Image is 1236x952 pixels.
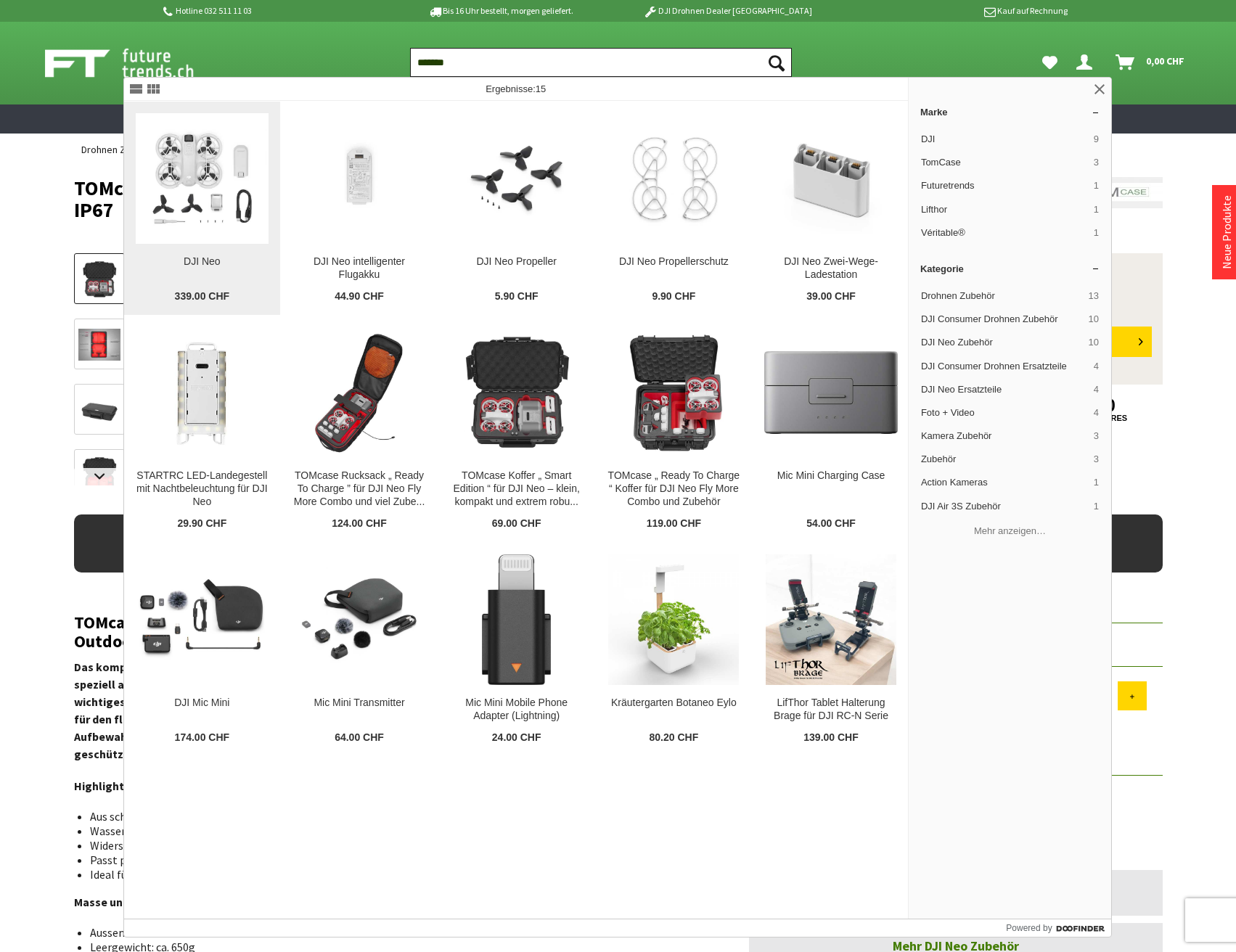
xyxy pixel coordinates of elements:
span: Zubehör [921,453,1088,466]
img: TOMcase „ Ready To Charge “ Koffer für DJI Neo Fly More Combo und Zubehör [608,327,739,458]
span: 3 [1094,156,1099,169]
span: 80.20 CHF [650,731,699,744]
a: Meine Favoriten [1035,48,1065,77]
img: DJI Neo intelligenter Flugakku [292,123,426,235]
li: Passt problemlos in größere Rucksäcke oder Koffer [90,853,694,867]
div: DJI Neo Propeller [450,255,584,268]
a: LifThor Tablet Halterung Brage für DJI RC-N Serie LifThor Tablet Halterung Brage für DJI RC-N Ser... [753,543,909,756]
span: DJI Consumer Drohnen Ersatzteile [921,360,1088,373]
span: TomCase [921,156,1088,169]
a: DJI Neo Zwei-Wege-Ladestation DJI Neo Zwei-Wege-Ladestation 39.00 CHF [753,102,909,315]
span: Ergebnisse: [486,83,546,94]
div: DJI Neo intelligenter Flugakku [292,255,426,282]
a: Mic Mini Charging Case Mic Mini Charging Case 54.00 CHF [753,316,909,542]
span: Powered by [1006,922,1052,935]
div: STARTRC LED-Landegestell mit Nachtbeleuchtung für DJI Neo [136,469,269,509]
span: 54.00 CHF [806,517,856,530]
img: DJI Neo Zwei-Wege-Ladestation [764,123,898,235]
span: 9.90 CHF [652,290,695,303]
a: STARTRC LED-Landegestell mit Nachtbeleuchtung für DJI Neo STARTRC LED-Landegestell mit Nachtbeleu... [124,316,281,542]
img: DJI Neo [136,123,269,235]
div: Mic Mini Transmitter [292,697,426,710]
span: 3 [1094,430,1099,443]
span: 119.00 CHF [647,517,701,530]
li: Wasserdicht nach IP67 [90,824,694,838]
span: 1 [1094,226,1099,239]
span: 1 [1094,179,1099,192]
button: Mehr anzeigen… [914,520,1105,543]
span: 10 [1088,336,1098,349]
img: DJI Neo Propeller [450,123,584,235]
img: DJI Mic Mini [136,563,269,676]
img: Shop Futuretrends - zur Startseite wechseln [45,45,226,81]
li: Aussenmasse:350x230x86mm [90,925,694,940]
img: STARTRC LED-Landegestell mit Nachtbeleuchtung für DJI Neo [136,327,267,458]
a: Powered by [1006,919,1111,937]
div: TOMcase Koffer „ Smart Edition “ für DJI Neo – klein, kompakt und extrem robu... [450,469,584,509]
a: Kategorie [909,258,1111,280]
div: TOMcase „ Ready To Charge “ Koffer für DJI Neo Fly More Combo und Zubehör [607,469,741,509]
li: Ideal für den mobilen Einsatz [90,867,694,882]
a: DJI Neo DJI Neo 339.00 CHF [124,102,281,315]
a: DJI Neo intelligenter Flugakku DJI Neo intelligenter Flugakku 44.90 CHF [281,102,438,315]
strong: Das kompakte Etui „Smart Edition“ für die DJI Neo kombiniert minimalistisches Design mit maximale... [74,660,696,761]
img: TomCase [1076,177,1163,208]
span: 0,00 CHF [1146,49,1184,73]
span: 1 [1094,203,1099,216]
span: Foto + Video [921,406,1088,419]
button: Suchen [761,48,792,77]
span: 4 [1094,406,1099,419]
a: TOMcase Rucksack „ Ready To Charge ” für DJI Neo Fly More Combo und viel Zube... TOMcase Rucksack... [281,316,438,542]
a: Mic Mini Transmitter Mic Mini Transmitter 64.00 CHF [281,543,438,756]
a: Marke [909,101,1111,123]
div: Mic Mini Mobile Phone Adapter (Lightning) [450,697,584,723]
span: 15 [536,83,546,94]
span: 4 [1094,360,1099,373]
div: DJI Mic Mini [136,697,269,710]
div: DJI Neo Zwei-Wege-Ladestation [764,255,898,282]
a: Hi, Serdar - Dein Konto [1071,48,1104,77]
img: Mic Mini Charging Case [764,351,898,434]
li: Widersteht extremen Temperaturen [90,838,694,853]
a: Warenkorb [1110,48,1192,77]
input: Produkt, Marke, Kategorie, EAN, Artikelnummer… [410,48,792,77]
span: 3 [1094,453,1099,466]
a: Mic Mini Mobile Phone Adapter (Lightning) Mic Mini Mobile Phone Adapter (Lightning) 24.00 CHF [438,543,595,756]
img: TOMcase Rucksack „ Ready To Charge ” für DJI Neo Fly More Combo und viel Zube... [294,327,425,458]
img: Vorschau: TOMcase Koffer „ Smart Edition “ für DJI Neo – klein, kompakt und extrem robust – Outdo... [78,258,120,300]
span: DJI Neo Ersatzteile [921,383,1088,396]
span: Véritable® [921,226,1088,239]
span: DJI Consumer Drohnen Zubehör [921,313,1083,326]
span: 9 [1094,133,1099,146]
h2: TOMcase Koffer „Smart Edition“ für DJI Neo – klein, kompakt und extremrobust – Outdoor Case IP67 [74,613,705,651]
span: Kamera Zubehör [921,430,1088,443]
span: DJI Neo Zubehör [921,336,1083,349]
div: DJI Neo Propellerschutz [607,255,741,268]
span: 1 [1094,500,1099,513]
div: Kräutergarten Botaneo Eylo [607,697,741,710]
li: Aus schlagfestem Polypropylen gefertigt [90,809,694,824]
span: DJI [921,133,1088,146]
a: TOMcase Koffer „ Smart Edition “ für DJI Neo – klein, kompakt und extrem robu... TOMcase Koffer „... [438,316,595,542]
span: 64.00 CHF [335,731,384,744]
span: 24.00 CHF [492,731,541,744]
span: 339.00 CHF [175,290,229,303]
img: DJI Neo Propellerschutz [607,123,741,235]
div: TOMcase Rucksack „ Ready To Charge ” für DJI Neo Fly More Combo und viel Zube... [292,469,426,509]
span: 39.00 CHF [806,290,856,303]
p: DJI Drohnen Dealer [GEOGRAPHIC_DATA] [614,2,840,20]
h1: TOMcase Koffer „ Smart Edition “ für DJI Neo – klein, kompakt und extrem robust – Outdoor Case IP67 [74,177,945,221]
div: Mic Mini Charging Case [764,469,898,483]
img: Mic Mini Transmitter [292,563,426,676]
span: 10 [1088,313,1098,326]
div: DJI Neo [136,255,269,268]
span: 124.00 CHF [332,517,386,530]
span: 139.00 CHF [803,731,858,744]
span: 174.00 CHF [175,731,229,744]
span: 5.90 CHF [495,290,539,303]
a: DJI Neo Propellerschutz DJI Neo Propellerschutz 9.90 CHF [596,102,753,315]
p: Kauf auf Rechnung [841,2,1068,20]
span: DJI Air 3S Zubehör [921,500,1088,513]
img: TOMcase Koffer „ Smart Edition “ für DJI Neo – klein, kompakt und extrem robu... [451,327,582,458]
